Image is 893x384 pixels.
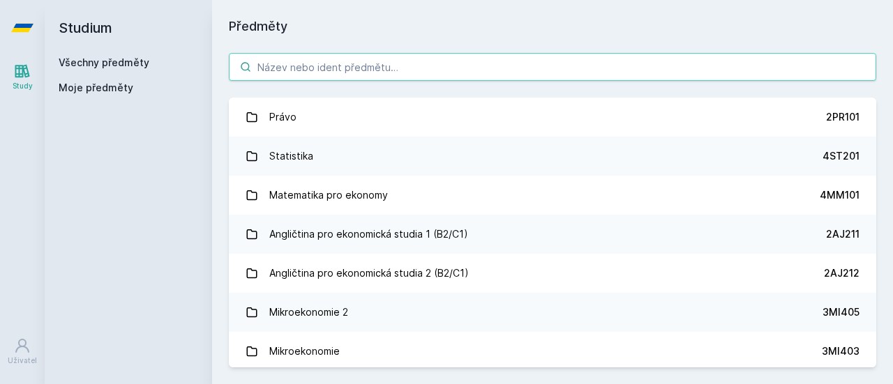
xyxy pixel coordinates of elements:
h1: Předměty [229,17,876,36]
div: 3MI405 [823,305,860,319]
div: Mikroekonomie 2 [269,298,348,326]
a: Study [3,56,42,98]
a: Angličtina pro ekonomická studia 1 (B2/C1) 2AJ211 [229,215,876,254]
div: 2PR101 [826,110,860,124]
div: 3MI403 [822,344,860,358]
div: Study [13,81,33,91]
div: 2AJ212 [824,266,860,280]
div: Uživatel [8,355,37,366]
div: Angličtina pro ekonomická studia 1 (B2/C1) [269,220,468,248]
a: Statistika 4ST201 [229,137,876,176]
a: Mikroekonomie 2 3MI405 [229,293,876,332]
a: Angličtina pro ekonomická studia 2 (B2/C1) 2AJ212 [229,254,876,293]
input: Název nebo ident předmětu… [229,53,876,81]
a: Všechny předměty [59,56,149,68]
a: Uživatel [3,330,42,373]
a: Matematika pro ekonomy 4MM101 [229,176,876,215]
div: Statistika [269,142,313,170]
div: Právo [269,103,297,131]
div: 4MM101 [820,188,860,202]
div: 4ST201 [823,149,860,163]
div: Mikroekonomie [269,337,340,365]
span: Moje předměty [59,81,133,95]
a: Mikroekonomie 3MI403 [229,332,876,371]
div: Angličtina pro ekonomická studia 2 (B2/C1) [269,259,469,287]
div: Matematika pro ekonomy [269,181,388,209]
a: Právo 2PR101 [229,98,876,137]
div: 2AJ211 [826,227,860,241]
